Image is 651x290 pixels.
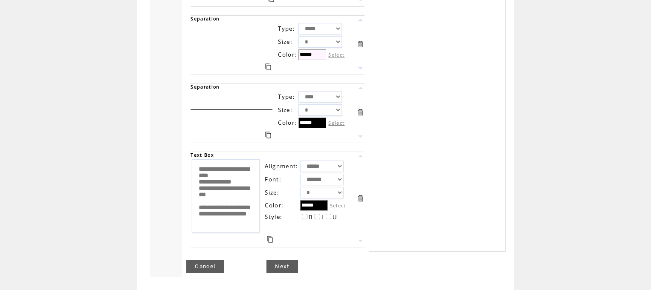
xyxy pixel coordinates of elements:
a: Delete this item [356,108,365,116]
a: Delete this item [356,40,365,48]
label: Select [330,202,346,209]
span: Font: [265,175,281,183]
a: Duplicate this item [265,132,271,138]
a: Delete this item [356,194,365,202]
span: Size: [278,106,292,114]
span: Style: [265,213,282,221]
span: Type: [278,93,295,100]
a: Move this item down [356,237,365,245]
a: Next [266,260,298,273]
span: Color: [278,51,297,58]
span: B [309,213,313,221]
span: Separation [191,16,220,22]
span: Type: [278,25,295,32]
span: Color: [278,119,297,126]
a: Move this item down [356,132,365,141]
a: Move this item up [356,16,365,24]
a: Duplicate this item [267,236,273,243]
span: Color: [265,201,284,209]
span: Alignment: [265,162,298,170]
span: Separation [191,84,220,90]
span: Text Box [191,152,214,158]
a: Cancel [186,260,224,273]
span: Size: [278,38,292,46]
label: Select [328,52,344,58]
label: Select [328,120,344,126]
span: Size: [265,189,279,196]
a: Move this item up [356,84,365,92]
a: Move this item up [356,152,365,160]
a: Move this item down [356,64,365,72]
span: I [321,213,324,221]
a: Duplicate this item [265,63,271,70]
span: U [333,213,337,221]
